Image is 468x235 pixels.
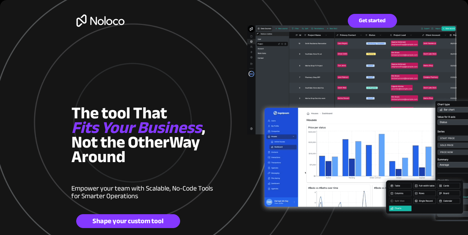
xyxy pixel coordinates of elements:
em: Your Business [101,112,202,143]
span: Shape your custom tool [77,217,180,225]
span: Empower your team with Scala [71,182,161,195]
span: Get started [348,17,397,24]
span: Way Around [71,127,200,173]
em: Fits [71,112,98,143]
span: The tool That [71,98,170,129]
span: ble, No-Code Tools for Smarter Operations [71,182,213,202]
a: Get started [348,14,397,28]
a: Shape your custom tool [76,214,180,228]
span: , Not the O [71,112,205,158]
span: ther [138,127,169,158]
